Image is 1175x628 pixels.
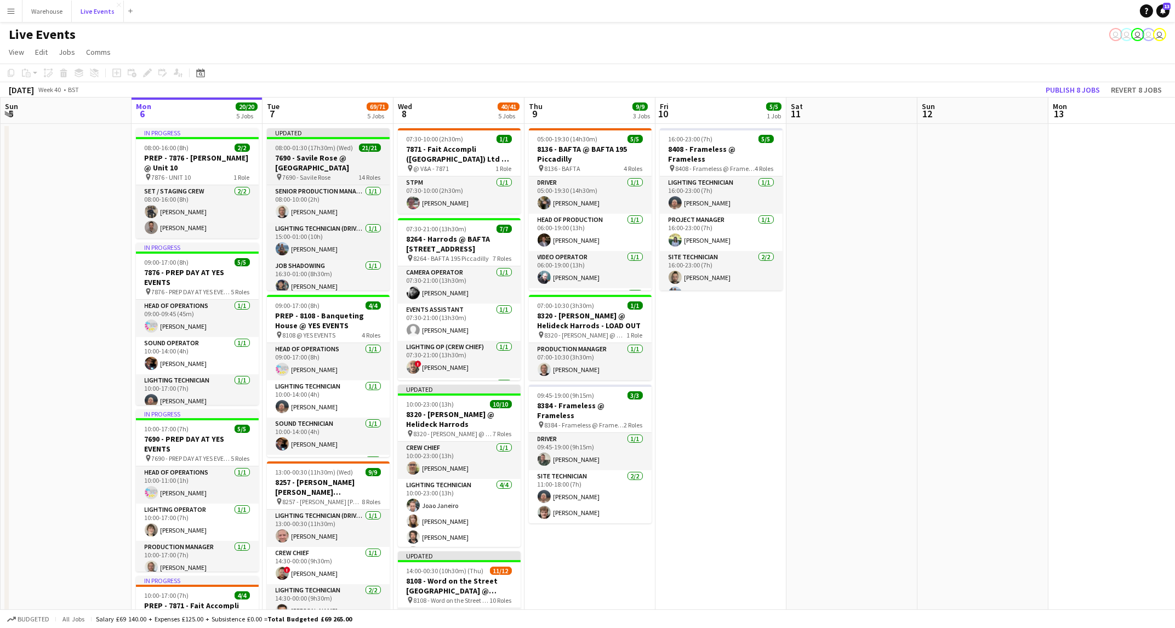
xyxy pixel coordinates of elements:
[59,47,75,57] span: Jobs
[398,218,521,380] app-job-card: 07:30-21:00 (13h30m)7/78264 - Harrods @ BAFTA [STREET_ADDRESS] 8264 - BAFTA 195 Piccadilly7 Roles...
[136,601,259,620] h3: PREP - 7871 - Fait Accompli ([GEOGRAPHIC_DATA]) Ltd @ YES Events
[1163,3,1171,10] span: 13
[136,466,259,504] app-card-role: Head of Operations1/110:00-11:00 (1h)[PERSON_NAME]
[136,541,259,578] app-card-role: Production Manager1/110:00-17:00 (7h)[PERSON_NAME]
[267,128,390,137] div: Updated
[529,144,652,164] h3: 8136 - BAFTA @ BAFTA 195 Piccadilly
[235,144,250,152] span: 2/2
[367,102,389,111] span: 69/71
[527,107,543,120] span: 9
[1041,83,1104,97] button: Publish 8 jobs
[414,430,493,438] span: 8320 - [PERSON_NAME] @ Helideck Harrods
[538,135,598,143] span: 05:00-19:30 (14h30m)
[1053,101,1067,111] span: Mon
[267,615,352,623] span: Total Budgeted £69 265.00
[545,331,627,339] span: 8320 - [PERSON_NAME] @ Helideck Harrods - LOAD OUT
[398,128,521,214] div: 07:30-10:00 (2h30m)1/17871 - Fait Accompli ([GEOGRAPHIC_DATA]) Ltd @ V&A - LOAD OUT @ V&A - 78711...
[1153,28,1166,41] app-user-avatar: Technical Department
[231,288,250,296] span: 5 Roles
[5,613,51,625] button: Budgeted
[267,185,390,222] app-card-role: Senior Production Manager1/108:00-10:00 (2h)[PERSON_NAME]
[136,101,151,111] span: Mon
[267,380,390,418] app-card-role: Lighting Technician1/110:00-14:00 (4h)[PERSON_NAME]
[538,301,595,310] span: 07:00-10:30 (3h30m)
[496,164,512,173] span: 1 Role
[398,576,521,596] h3: 8108 - Word on the Street [GEOGRAPHIC_DATA] @ Banqueting House
[267,343,390,380] app-card-role: Head of Operations1/109:00-17:00 (8h)[PERSON_NAME]
[398,385,521,547] app-job-card: Updated10:00-23:00 (13h)10/108320 - [PERSON_NAME] @ Helideck Harrods 8320 - [PERSON_NAME] @ Helid...
[396,107,412,120] span: 8
[529,214,652,251] app-card-role: Head of Production1/106:00-19:00 (13h)[PERSON_NAME]
[414,254,489,262] span: 8264 - BAFTA 195 Piccadilly
[398,144,521,164] h3: 7871 - Fait Accompli ([GEOGRAPHIC_DATA]) Ltd @ V&A - LOAD OUT
[152,173,191,181] span: 7876 - UNIT 10
[136,409,259,572] div: In progress10:00-17:00 (7h)5/57690 - PREP DAY AT YES EVENTS 7690 - PREP DAY AT YES EVENTS5 RolesH...
[628,391,643,399] span: 3/3
[398,176,521,214] app-card-role: STPM1/107:30-10:00 (2h30m)[PERSON_NAME]
[236,112,257,120] div: 5 Jobs
[152,454,231,463] span: 7690 - PREP DAY AT YES EVENTS
[136,153,259,173] h3: PREP - 7876 - [PERSON_NAME] @ Unit 10
[283,331,336,339] span: 8108 @ YES EVENTS
[398,341,521,378] app-card-role: Lighting Op (Crew Chief)1/107:30-21:00 (13h30m)![PERSON_NAME]
[538,391,595,399] span: 09:45-19:00 (9h15m)
[267,222,390,260] app-card-role: Lighting Technician (Driver)1/115:00-01:00 (10h)[PERSON_NAME]
[1142,28,1155,41] app-user-avatar: Technical Department
[676,164,755,173] span: 8408 - Frameless @ Frameless
[660,144,783,164] h3: 8408 - Frameless @ Frameless
[9,47,24,57] span: View
[359,144,381,152] span: 21/21
[624,164,643,173] span: 4 Roles
[628,135,643,143] span: 5/5
[660,176,783,214] app-card-role: Lighting Technician1/116:00-23:00 (7h)[PERSON_NAME]
[1120,28,1133,41] app-user-avatar: Technical Department
[4,45,28,59] a: View
[415,361,421,367] span: !
[529,343,652,380] app-card-role: Production Manager1/107:00-10:30 (3h30m)[PERSON_NAME]
[490,567,512,575] span: 11/12
[633,112,650,120] div: 3 Jobs
[136,300,259,337] app-card-role: Head of Operations1/109:00-09:45 (45m)[PERSON_NAME]
[529,311,652,330] h3: 8320 - [PERSON_NAME] @ Helideck Harrods - LOAD OUT
[267,461,390,624] app-job-card: 13:00-00:30 (11h30m) (Wed)9/98257 - [PERSON_NAME] [PERSON_NAME] International @ [GEOGRAPHIC_DATA]...
[145,425,189,433] span: 10:00-17:00 (7h)
[414,164,449,173] span: @ V&A - 7871
[490,400,512,408] span: 10/10
[755,164,774,173] span: 4 Roles
[136,185,259,238] app-card-role: Set / Staging Crew2/208:00-16:00 (8h)[PERSON_NAME][PERSON_NAME]
[529,176,652,214] app-card-role: Driver1/105:00-19:30 (14h30m)[PERSON_NAME]
[545,164,581,173] span: 8136 - BAFTA
[22,1,72,22] button: Warehouse
[1109,28,1122,41] app-user-avatar: Technical Department
[72,1,124,22] button: Live Events
[267,128,390,290] app-job-card: Updated08:00-01:30 (17h30m) (Wed)21/217690 - Savile Rose @ [GEOGRAPHIC_DATA] 7690 - Savile Rose14...
[60,615,87,623] span: All jobs
[3,107,18,120] span: 5
[660,251,783,304] app-card-role: Site Technician2/216:00-23:00 (7h)[PERSON_NAME][PERSON_NAME]
[267,101,280,111] span: Tue
[791,101,803,111] span: Sat
[152,288,231,296] span: 7876 - PREP DAY AT YES EVENTS
[920,107,935,120] span: 12
[529,385,652,523] app-job-card: 09:45-19:00 (9h15m)3/38384 - Frameless @ Frameless 8384 - Frameless @ Frameless2 RolesDriver1/109...
[267,510,390,547] app-card-role: Lighting Technician (Driver)1/113:00-00:30 (11h30m)[PERSON_NAME]
[136,243,259,405] app-job-card: In progress09:00-17:00 (8h)5/57876 - PREP DAY AT YES EVENTS 7876 - PREP DAY AT YES EVENTS5 RolesH...
[267,455,390,492] app-card-role: TPM1/1
[493,430,512,438] span: 7 Roles
[5,101,18,111] span: Sun
[1106,83,1166,97] button: Revert 8 jobs
[231,454,250,463] span: 5 Roles
[236,102,258,111] span: 20/20
[276,144,353,152] span: 08:00-01:30 (17h30m) (Wed)
[398,266,521,304] app-card-role: Camera Operator1/107:30-21:00 (13h30m)[PERSON_NAME]
[96,615,352,623] div: Salary £69 140.00 + Expenses £125.00 + Subsistence £0.00 =
[267,295,390,457] app-job-card: 09:00-17:00 (8h)4/4PREP - 8108 - Banqueting House @ YES EVENTS 8108 @ YES EVENTS4 RolesHead of Op...
[789,107,803,120] span: 11
[766,102,782,111] span: 5/5
[86,47,111,57] span: Comms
